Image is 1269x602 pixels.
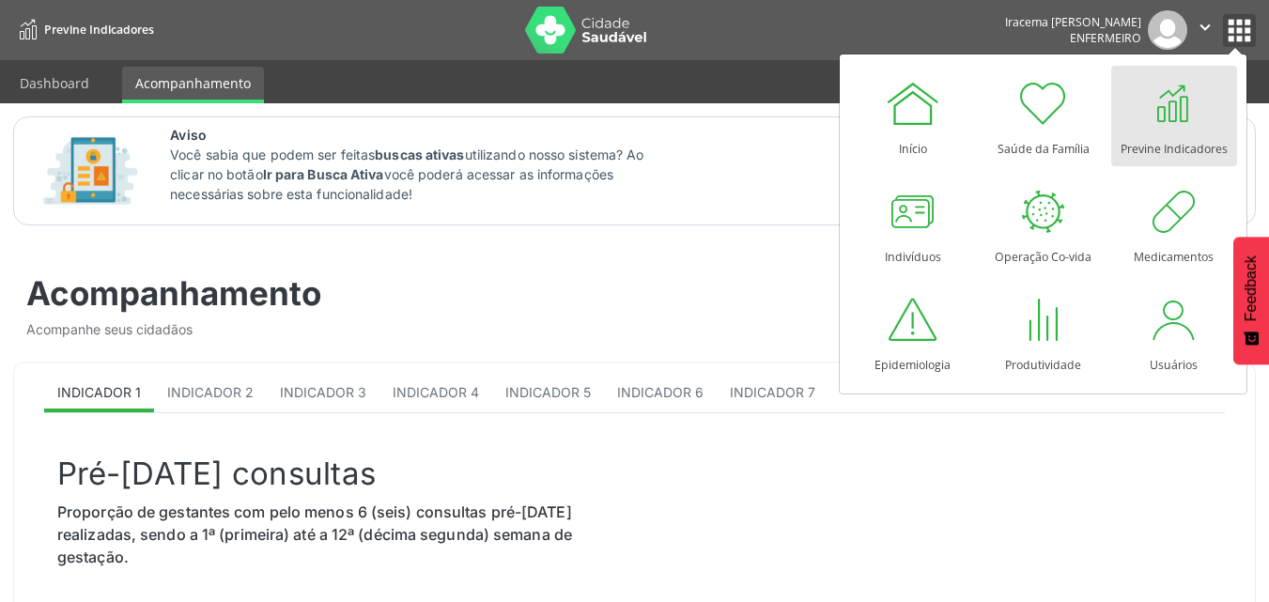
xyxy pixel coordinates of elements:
strong: Ir para Busca Ativa [263,166,384,182]
a: Previne Indicadores [1111,66,1237,166]
button: Feedback - Mostrar pesquisa [1233,237,1269,364]
span: Previne Indicadores [44,22,154,38]
a: Produtividade [981,282,1107,382]
a: Dashboard [7,67,102,100]
span: Indicador 3 [280,384,366,400]
span: Enfermeiro [1070,30,1141,46]
span: Feedback [1243,255,1260,321]
p: Você sabia que podem ser feitas utilizando nosso sistema? Ao clicar no botão você poderá acessar ... [170,145,667,204]
i:  [1195,17,1215,38]
span: Indicador 7 [730,384,815,400]
span: Aviso [170,125,667,145]
img: img [1148,10,1187,50]
span: Indicador 6 [617,384,704,400]
span: Indicador 2 [167,384,254,400]
span: Indicador 4 [393,384,479,400]
div: Iracema [PERSON_NAME] [1005,14,1141,30]
span: Proporção de gestantes com pelo menos 6 (seis) consultas pré-[DATE] realizadas, sendo a 1ª (prime... [57,502,572,566]
a: Acompanhamento [122,67,264,103]
button: apps [1223,14,1256,47]
a: Início [850,66,976,166]
div: Acompanhe seus cidadãos [26,319,622,339]
a: Medicamentos [1111,174,1237,274]
strong: buscas ativas [375,147,464,162]
img: Imagem de CalloutCard [37,129,144,213]
a: Usuários [1111,282,1237,382]
a: Operação Co-vida [981,174,1107,274]
div: Acompanhamento [26,273,622,313]
a: Indivíduos [850,174,976,274]
span: Pré-[DATE] consultas [57,455,376,492]
a: Saúde da Família [981,66,1107,166]
a: Epidemiologia [850,282,976,382]
span: Indicador 5 [505,384,591,400]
